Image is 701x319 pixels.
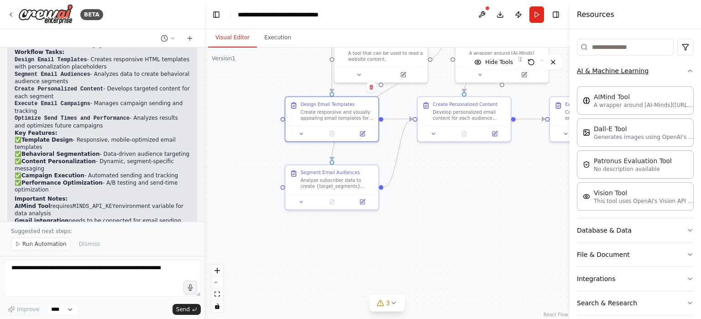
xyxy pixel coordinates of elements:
div: Create Personalized ContentDevelop personalized email content for each audience segment using the... [417,96,512,142]
span: 3 [386,298,390,308]
button: No output available [316,197,348,207]
strong: Content Personalization [21,158,96,165]
code: Segment Email Audiences [15,71,90,78]
div: Dall-E Tool [594,124,694,133]
button: Delete node [366,81,377,93]
button: fit view [211,288,223,300]
button: Click to speak your automation idea [183,281,197,294]
button: Database & Data [577,218,694,242]
li: - Creates responsive HTML templates with personalization placeholders [15,56,190,71]
span: Run Automation [22,240,67,248]
div: Develop personalized email content for each audience segment using the {personalization_strategy}... [433,109,506,122]
button: zoom out [211,276,223,288]
code: Create Personalized Content [15,86,103,92]
code: Design Email Templates [15,57,87,63]
div: BETA [80,9,103,20]
g: Edge from a2ed21dd-6929-48b7-91ed-80a1abf191d6 to 3da04f72-c523-461f-abd2-07d2a7eb283d [328,6,336,92]
div: AIMind Tool [469,41,499,49]
button: AI & Machine Learning [577,59,694,83]
strong: Performance Optimization [21,180,103,186]
p: ✅ - Responsive, mobile-optimized email templates ✅ - Data-driven audience targeting ✅ - Dynamic, ... [15,137,190,194]
g: Edge from f7500ab5-cb55-48ce-a57b-098f71189b9b to b81dba0d-0936-4e37-bc43-760c5c3a8693 [460,14,578,92]
div: Create Personalized Content [433,101,497,107]
button: Dismiss [74,238,105,250]
div: Read website content [348,41,406,49]
button: Open in side panel [350,197,376,207]
g: Edge from 2d21c1aa-32e2-480a-8014-ead88ce280e6 to 92d34656-b40d-4903-b0bc-0a7b6fd3f9b7 [328,14,457,160]
button: toggle interactivity [211,300,223,312]
strong: Behavioral Segmentation [21,151,99,157]
div: Execute Email Campaigns [565,101,624,107]
button: Open in side panel [503,70,546,80]
div: A wrapper around [AI-Minds]([URL][DOMAIN_NAME]). Useful for when you need answers to questions fr... [469,50,544,63]
strong: Gmail integration [15,218,69,224]
div: Version 1 [212,55,235,62]
button: Switch to previous chat [157,33,179,44]
strong: Campaign Execution [21,172,84,179]
li: needs to be connected for email sending [15,218,190,225]
g: Edge from 92d34656-b40d-4903-b0bc-0a7b6fd3f9b7 to b81dba0d-0936-4e37-bc43-760c5c3a8693 [383,115,413,191]
img: Logo [18,4,73,25]
li: - Analyzes data to create behavioral audience segments [15,71,190,85]
img: DallETool [583,129,590,136]
button: Search & Research [577,291,694,315]
nav: breadcrumb [238,10,340,19]
img: PatronusEvalTool [583,161,590,168]
span: Improve [17,306,39,313]
span: Dismiss [79,240,100,248]
button: No output available [316,129,348,138]
button: Hide left sidebar [210,8,223,21]
p: Suggested next steps: [11,228,194,235]
strong: Template Design [21,137,73,143]
g: Edge from 3da04f72-c523-461f-abd2-07d2a7eb283d to b81dba0d-0936-4e37-bc43-760c5c3a8693 [383,115,413,123]
div: Create responsive and visually appealing email templates for {campaign_type} campaigns. Research ... [300,109,374,122]
code: Execute Email Campaigns [15,101,90,107]
div: Segment Email Audiences [300,170,360,175]
button: Integrations [577,267,694,291]
li: - Analyzes results and optimizes future campaigns [15,115,190,129]
li: - Manages campaign sending and tracking [15,100,190,115]
button: Hide Tools [469,55,518,69]
li: requires environment variable for data analysis [15,203,190,218]
li: - Develops targeted content for each segment [15,85,190,100]
div: Execute Email CampaignsCoordinate and execute the email campaigns using {email_platform}. Impleme... [549,96,643,142]
div: AI & Machine Learning [577,83,694,218]
div: React Flow controls [211,265,223,312]
div: ScrapeWebsiteToolRead website contentA tool that can be used to read a website content. [334,36,428,83]
p: This tool uses OpenAI's Vision API to describe the contents of an image. [594,197,694,205]
p: No description available [594,165,672,173]
button: Visual Editor [208,28,257,48]
strong: Important Notes: [15,196,68,202]
img: AIMindTool [583,97,590,104]
div: AIMind Tool [594,92,694,101]
strong: Workflow Tasks: [15,49,64,55]
div: Analyze subscriber data to create {target_segments} distinct audience segments based on behaviora... [300,177,374,190]
button: Start a new chat [183,33,197,44]
div: Patronus Evaluation Tool [594,156,672,165]
button: 3 [370,295,405,312]
button: Hide right sidebar [549,8,562,21]
button: Open in side panel [382,70,425,80]
div: Design Email TemplatesCreate responsive and visually appealing email templates for {campaign_type... [285,96,379,142]
span: Hide Tools [485,58,513,66]
button: Improve [4,303,43,315]
code: Optimize Send Times and Performance [15,115,130,122]
a: React Flow attribution [544,312,568,317]
div: Design Email Templates [300,101,355,107]
strong: Key Features: [15,130,57,136]
button: No output available [448,129,480,138]
button: Execution [257,28,298,48]
p: A wrapper around [AI-Minds]([URL][DOMAIN_NAME]). Useful for when you need answers to questions fr... [594,101,694,109]
button: File & Document [577,243,694,266]
button: Open in side panel [350,129,376,138]
img: VisionTool [583,193,590,200]
button: Run Automation [11,238,71,250]
span: Send [176,306,190,313]
div: Vision Tool [594,188,694,197]
button: zoom in [211,265,223,276]
p: Generates images using OpenAI's Dall-E model. [594,133,694,141]
g: Edge from b81dba0d-0936-4e37-bc43-760c5c3a8693 to c6379efb-89f8-4b42-be4d-af6886befc46 [516,115,545,123]
code: MINDS_API_KEY [73,203,115,210]
strong: AIMind Tool [15,203,50,209]
div: A tool that can be used to read a website content. [348,50,423,63]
